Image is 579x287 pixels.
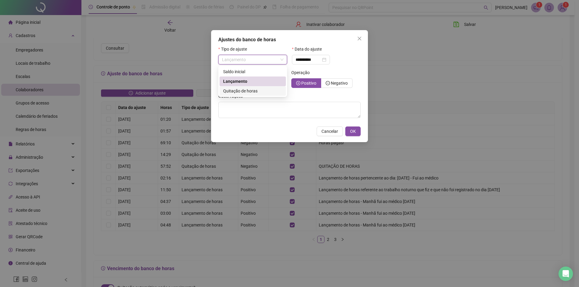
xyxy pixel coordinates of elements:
[218,93,247,99] label: Observações
[223,69,245,74] span: Saldo inicial
[317,126,343,136] button: Cancelar
[223,79,247,84] span: Lançamento
[222,57,246,62] span: Lançamento
[326,81,330,85] span: minus-circle
[357,36,362,41] span: close
[331,81,348,86] span: Negativo
[218,36,361,43] div: Ajustes do banco de horas
[558,267,573,281] div: Open Intercom Messenger
[301,81,316,86] span: Positivo
[345,126,361,136] button: OK
[350,128,356,135] span: OK
[218,46,251,52] label: Tipo de ajuste
[291,69,314,76] label: Operação
[223,89,258,93] span: Quitação de horas
[296,81,300,85] span: plus-circle
[355,34,364,43] button: Close
[292,46,326,52] label: Data do ajuste
[321,128,338,135] span: Cancelar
